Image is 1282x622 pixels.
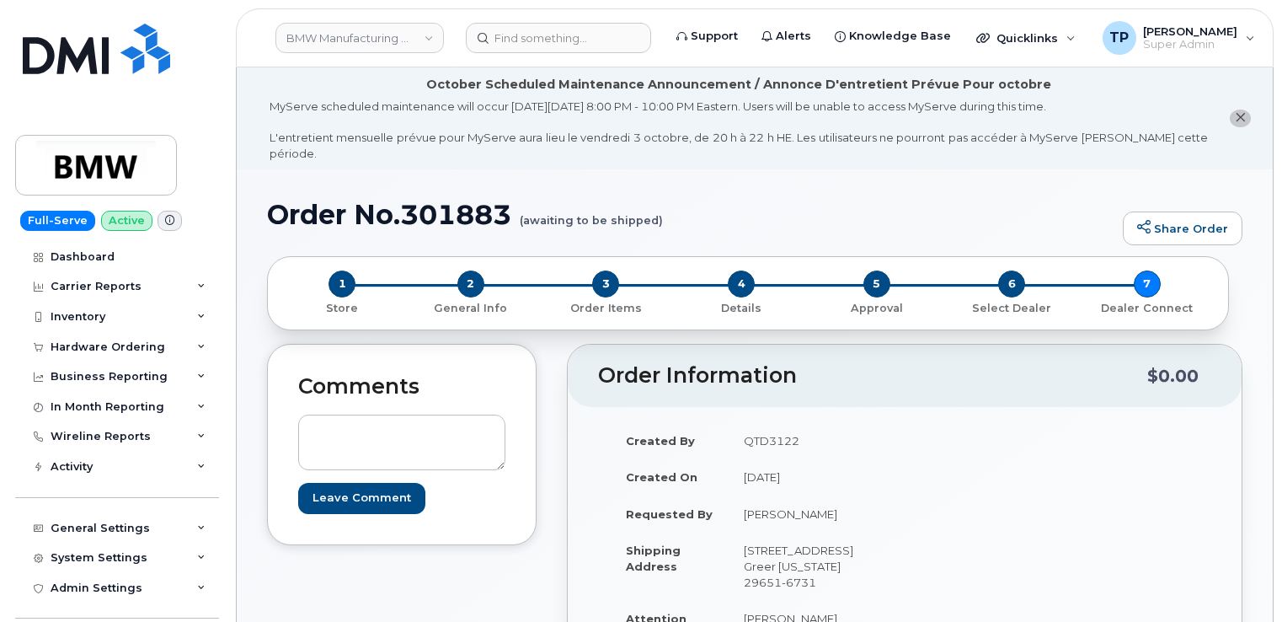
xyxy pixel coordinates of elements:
[1147,360,1199,392] div: $0.00
[545,301,667,316] p: Order Items
[1230,110,1251,127] button: close notification
[626,544,681,573] strong: Shipping Address
[457,271,484,298] span: 2
[410,301,532,316] p: General Info
[863,271,890,298] span: 5
[729,422,892,459] td: QTD3122
[681,301,803,316] p: Details
[598,364,1147,388] h2: Order Information
[329,271,355,298] span: 1
[298,375,505,399] h2: Comments
[288,301,397,316] p: Store
[951,301,1073,316] p: Select Dealer
[267,200,1114,229] h1: Order No.301883
[520,200,663,226] small: (awaiting to be shipped)
[674,298,809,315] a: 4 Details
[592,271,619,298] span: 3
[944,298,1080,315] a: 6 Select Dealer
[626,470,697,484] strong: Created On
[1123,212,1242,245] a: Share Order
[729,532,892,600] td: [STREET_ADDRESS] Greer [US_STATE] 29651-6731
[626,434,695,448] strong: Created By
[815,301,937,316] p: Approval
[270,99,1208,161] div: MyServe scheduled maintenance will occur [DATE][DATE] 8:00 PM - 10:00 PM Eastern. Users will be u...
[426,76,1051,94] div: October Scheduled Maintenance Announcement / Annonce D'entretient Prévue Pour octobre
[538,298,674,315] a: 3 Order Items
[729,496,892,533] td: [PERSON_NAME]
[298,483,425,514] input: Leave Comment
[809,298,944,315] a: 5 Approval
[729,458,892,496] td: [DATE]
[403,298,539,315] a: 2 General Info
[626,507,713,521] strong: Requested By
[728,271,755,298] span: 4
[281,298,403,315] a: 1 Store
[998,271,1025,298] span: 6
